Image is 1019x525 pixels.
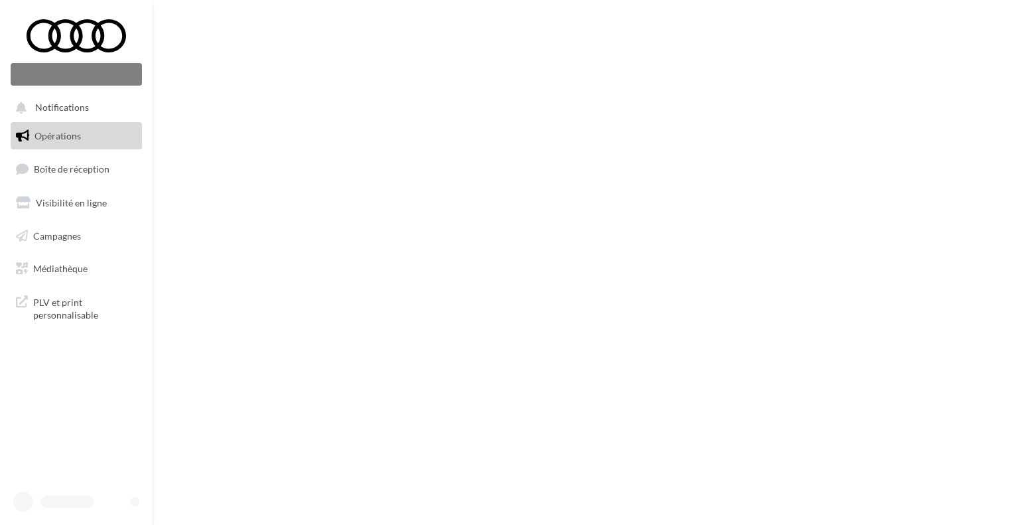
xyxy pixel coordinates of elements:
a: PLV et print personnalisable [8,288,145,327]
a: Visibilité en ligne [8,189,145,217]
span: Opérations [34,130,81,141]
span: Médiathèque [33,263,88,274]
div: Nouvelle campagne [11,63,142,86]
span: Notifications [35,102,89,113]
a: Boîte de réception [8,155,145,183]
a: Opérations [8,122,145,150]
a: Campagnes [8,222,145,250]
span: PLV et print personnalisable [33,293,137,322]
span: Campagnes [33,230,81,241]
span: Visibilité en ligne [36,197,107,208]
a: Médiathèque [8,255,145,283]
span: Boîte de réception [34,163,109,175]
